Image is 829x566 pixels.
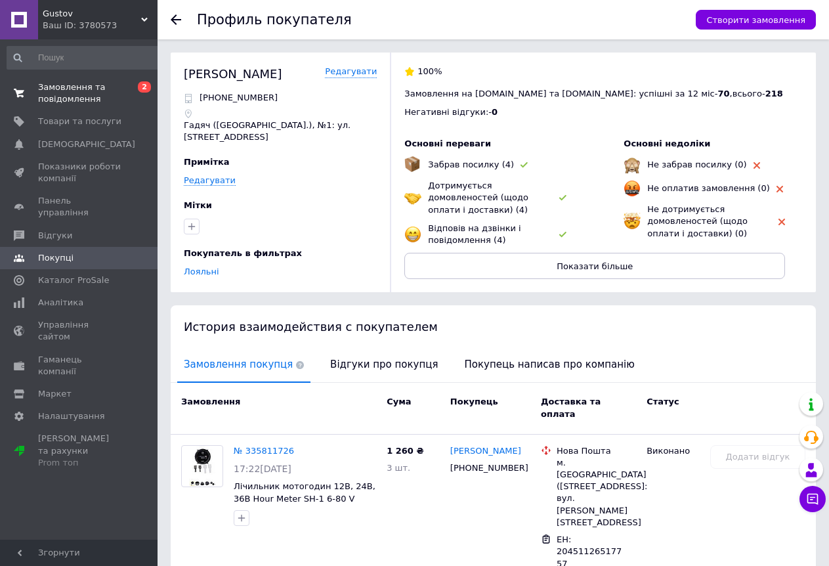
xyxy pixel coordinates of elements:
[234,446,294,456] a: № 335811726
[181,397,240,406] span: Замовлення
[234,464,291,474] span: 17:22[DATE]
[177,348,310,381] span: Замовлення покупця
[189,446,215,487] img: Фото товару
[647,183,769,193] span: Не оплатив замовлення (0)
[647,160,746,169] span: Не забрав посилку (0)
[754,162,760,169] img: rating-tag-type
[492,107,498,117] span: 0
[404,156,420,172] img: emoji
[404,89,782,98] span: Замовлення на [DOMAIN_NAME] та [DOMAIN_NAME]: успішні за 12 міс - , всього -
[559,195,566,201] img: rating-tag-type
[43,20,158,32] div: Ваш ID: 3780573
[428,223,521,245] span: Відповів на дзвінки і повідомлення (4)
[184,157,230,167] span: Примітка
[776,186,783,192] img: rating-tag-type
[38,230,72,242] span: Відгуки
[387,397,411,406] span: Cума
[557,261,633,271] span: Показати більше
[181,445,223,487] a: Фото товару
[417,66,442,76] span: 100%
[38,354,121,378] span: Гаманець компанії
[38,116,121,127] span: Товари та послуги
[624,180,641,197] img: emoji
[404,139,491,148] span: Основні переваги
[541,397,601,419] span: Доставка та оплата
[765,89,783,98] span: 218
[38,410,105,422] span: Налаштування
[521,162,528,168] img: rating-tag-type
[696,10,816,30] button: Створити замовлення
[184,66,282,82] div: [PERSON_NAME]
[706,15,805,25] span: Створити замовлення
[404,107,492,117] span: Негативні відгуки: -
[778,219,785,225] img: rating-tag-type
[387,446,423,456] span: 1 260 ₴
[38,139,135,150] span: [DEMOGRAPHIC_DATA]
[184,248,373,259] div: Покупатель в фильтрах
[559,232,566,238] img: rating-tag-type
[234,481,375,515] a: Лічильник мотогодин 12В, 24В, 36В Hour Meter SH-1 6-80 V AC/DC
[184,200,212,210] span: Мітки
[200,92,278,104] p: [PHONE_NUMBER]
[624,139,710,148] span: Основні недоліки
[38,81,121,105] span: Замовлення та повідомлення
[428,160,514,169] span: Забрав посилку (4)
[647,445,700,457] div: Виконано
[197,12,352,28] h1: Профиль покупателя
[404,226,421,243] img: emoji
[38,319,121,343] span: Управління сайтом
[324,348,444,381] span: Відгуки про покупця
[184,120,377,143] p: Гадяч ([GEOGRAPHIC_DATA].), №1: ул. [STREET_ADDRESS]
[38,433,121,469] span: [PERSON_NAME] та рахунки
[717,89,729,98] span: 70
[38,457,121,469] div: Prom топ
[38,195,121,219] span: Панель управління
[184,175,236,186] a: Редагувати
[448,460,521,477] div: [PHONE_NUMBER]
[624,213,641,230] img: emoji
[387,463,410,473] span: 3 шт.
[647,397,679,406] span: Статус
[647,204,748,238] span: Не дотримується домовленостей (щодо оплати і доставки) (0)
[557,445,636,457] div: Нова Пошта
[450,397,498,406] span: Покупець
[325,66,377,78] a: Редагувати
[38,252,74,264] span: Покупці
[557,457,636,529] div: м. [GEOGRAPHIC_DATA] ([STREET_ADDRESS]: вул. [PERSON_NAME][STREET_ADDRESS]
[184,267,219,276] a: Лояльні
[624,156,641,173] img: emoji
[450,445,521,458] a: [PERSON_NAME]
[138,81,151,93] span: 2
[428,181,528,214] span: Дотримується домовленостей (щодо оплати і доставки) (4)
[171,14,181,25] div: Повернутися назад
[799,486,826,512] button: Чат з покупцем
[38,388,72,400] span: Маркет
[38,297,83,309] span: Аналітика
[43,8,141,20] span: Gustov
[38,274,109,286] span: Каталог ProSale
[38,161,121,185] span: Показники роботи компанії
[7,46,162,70] input: Пошук
[404,253,785,279] button: Показати більше
[404,189,421,206] img: emoji
[458,348,641,381] span: Покупець написав про компанію
[184,320,438,334] span: История взаимодействия с покупателем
